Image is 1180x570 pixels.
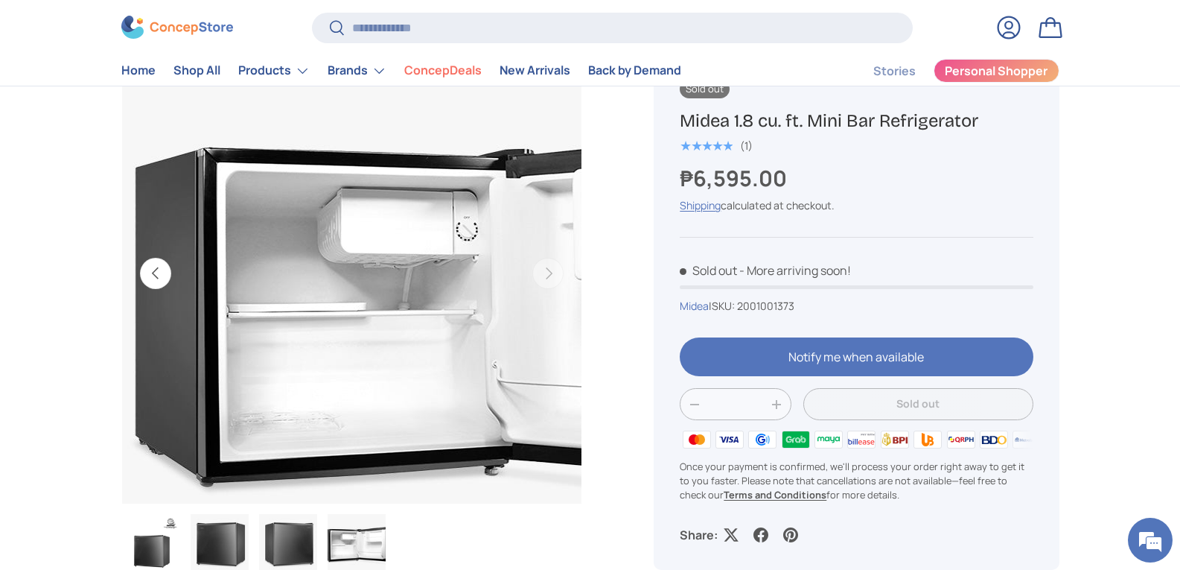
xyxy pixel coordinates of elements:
span: Sold out [680,80,730,98]
img: gcash [746,428,779,450]
h1: Midea 1.8 cu. ft. Mini Bar Refrigerator [680,110,1033,133]
span: Personal Shopper [945,66,1047,77]
strong: ₱6,595.00 [680,163,791,193]
div: calculated at checkout. [680,197,1033,213]
img: grabpay [779,428,811,450]
img: billease [845,428,878,450]
p: Once your payment is confirmed, we'll process your order right away to get it to you faster. Plea... [680,460,1033,503]
span: Sold out [680,262,737,279]
nav: Primary [121,56,681,86]
a: Back by Demand [588,57,681,86]
a: 5.0 out of 5.0 stars (1) [680,136,753,153]
div: 5.0 out of 5.0 stars [680,139,733,153]
a: New Arrivals [500,57,570,86]
summary: Brands [319,56,395,86]
span: SKU: [712,299,735,313]
a: Home [121,57,156,86]
img: ubp [911,428,944,450]
span: | [709,299,794,313]
a: ConcepDeals [404,57,482,86]
span: 2001001373 [737,299,794,313]
summary: Products [229,56,319,86]
img: bdo [978,428,1010,450]
div: Chat with us now [77,83,250,103]
textarea: Type your message and hit 'Enter' [7,407,284,459]
img: bpi [878,428,911,450]
p: - More arriving soon! [739,262,851,279]
img: maya [812,428,845,450]
a: Shop All [173,57,220,86]
img: ConcepStore [121,16,233,39]
img: metrobank [1010,428,1043,450]
a: Stories [873,57,916,86]
span: ★★★★★ [680,139,733,153]
nav: Secondary [838,56,1059,86]
div: Minimize live chat window [244,7,280,43]
a: Midea [680,299,709,313]
p: Share: [680,526,718,544]
img: qrph [944,428,977,450]
a: Terms and Conditions [724,488,826,501]
span: We're online! [86,188,205,338]
div: (1) [740,140,753,151]
a: Personal Shopper [934,59,1059,83]
a: Shipping [680,198,721,212]
img: master [680,428,712,450]
img: visa [713,428,746,450]
button: Sold out [803,389,1033,421]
